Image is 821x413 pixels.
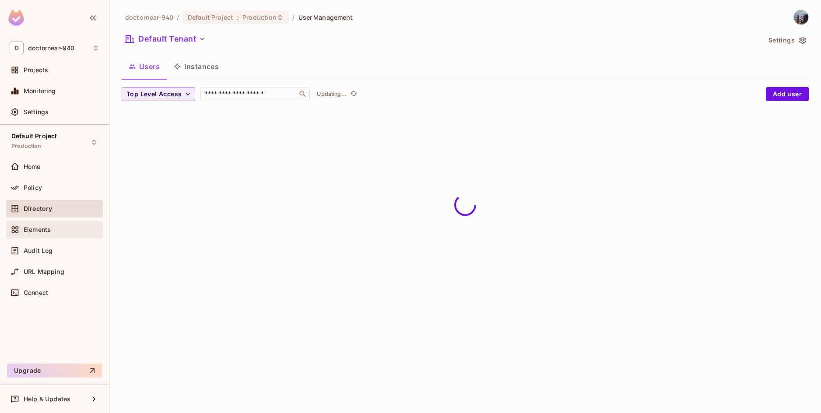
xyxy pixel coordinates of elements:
[11,143,42,150] span: Production
[236,14,239,21] span: :
[24,87,56,94] span: Monitoring
[766,87,809,101] button: Add user
[122,87,195,101] button: Top Level Access
[167,56,226,77] button: Instances
[24,289,48,296] span: Connect
[122,56,167,77] button: Users
[24,247,53,254] span: Audit Log
[24,226,51,233] span: Elements
[24,66,48,73] span: Projects
[7,364,102,378] button: Upgrade
[347,89,359,99] span: Click to refresh data
[292,13,295,21] li: /
[348,89,359,99] button: refresh
[24,268,64,275] span: URL Mapping
[122,32,209,46] button: Default Tenant
[317,91,347,98] p: Updating...
[28,45,74,52] span: Workspace: doctornear-940
[126,89,182,100] span: Top Level Access
[24,205,52,212] span: Directory
[177,13,179,21] li: /
[8,10,24,26] img: SReyMgAAAABJRU5ErkJggg==
[350,90,358,98] span: refresh
[242,13,277,21] span: Production
[188,13,233,21] span: Default Project
[794,10,808,24] img: Genbold Gansukh
[765,33,809,47] button: Settings
[24,395,70,402] span: Help & Updates
[24,163,41,170] span: Home
[11,133,57,140] span: Default Project
[298,13,353,21] span: User Management
[24,184,42,191] span: Policy
[10,42,24,54] span: D
[125,13,173,21] span: the active workspace
[24,108,49,115] span: Settings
